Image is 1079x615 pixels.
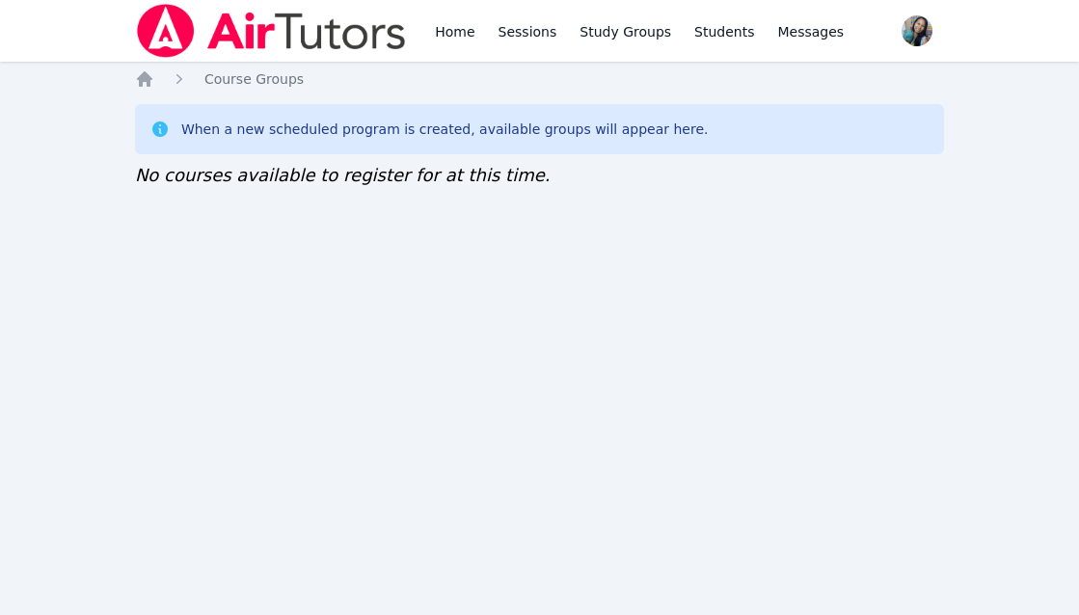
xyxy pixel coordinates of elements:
a: Course Groups [204,69,304,89]
img: Air Tutors [135,4,408,58]
span: Course Groups [204,71,304,87]
span: No courses available to register for at this time. [135,165,551,185]
nav: Breadcrumb [135,69,944,89]
span: Messages [778,22,845,41]
div: When a new scheduled program is created, available groups will appear here. [181,120,709,139]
